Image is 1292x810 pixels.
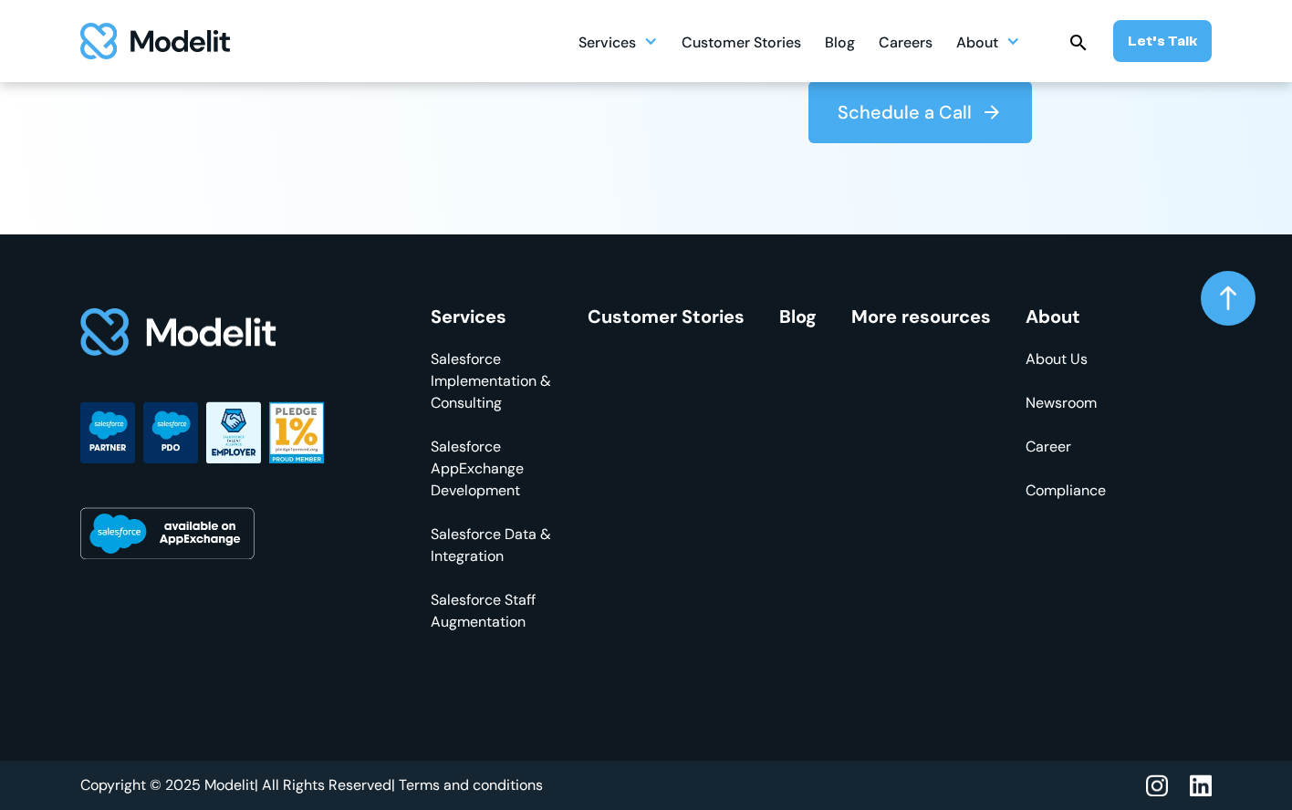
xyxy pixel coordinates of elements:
[879,24,933,59] a: Careers
[825,24,855,59] a: Blog
[431,306,553,327] div: Services
[255,775,258,794] span: |
[80,23,230,59] a: home
[391,775,395,794] span: |
[1220,286,1236,311] img: arrow up
[779,305,817,328] a: Blog
[851,305,991,328] a: More resources
[399,775,543,795] a: Terms and conditions
[1026,436,1106,458] a: Career
[80,775,395,795] div: Copyright © 2025 Modelit
[431,524,553,567] a: Salesforce Data & Integration
[1026,306,1106,327] div: About
[431,589,553,633] a: Salesforce Staff Augmentation
[682,26,801,62] div: Customer Stories
[981,101,1003,123] img: arrow right
[1026,392,1106,414] a: Newsroom
[682,24,801,59] a: Customer Stories
[956,26,998,62] div: About
[431,436,553,502] a: Salesforce AppExchange Development
[879,26,933,62] div: Careers
[1128,31,1197,51] div: Let’s Talk
[578,26,636,62] div: Services
[80,23,230,59] img: modelit logo
[838,99,972,125] div: Schedule a Call
[1026,348,1106,370] a: About Us
[1190,774,1212,797] img: linkedin icon
[262,775,391,794] span: All Rights Reserved
[1026,480,1106,502] a: Compliance
[80,306,277,358] img: footer logo
[588,305,745,328] a: Customer Stories
[1113,20,1212,62] a: Let’s Talk
[825,26,855,62] div: Blog
[956,24,1020,59] div: About
[1146,774,1168,797] img: instagram icon
[808,81,1032,143] button: Schedule a Call
[431,348,553,414] a: Salesforce Implementation & Consulting
[578,24,658,59] div: Services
